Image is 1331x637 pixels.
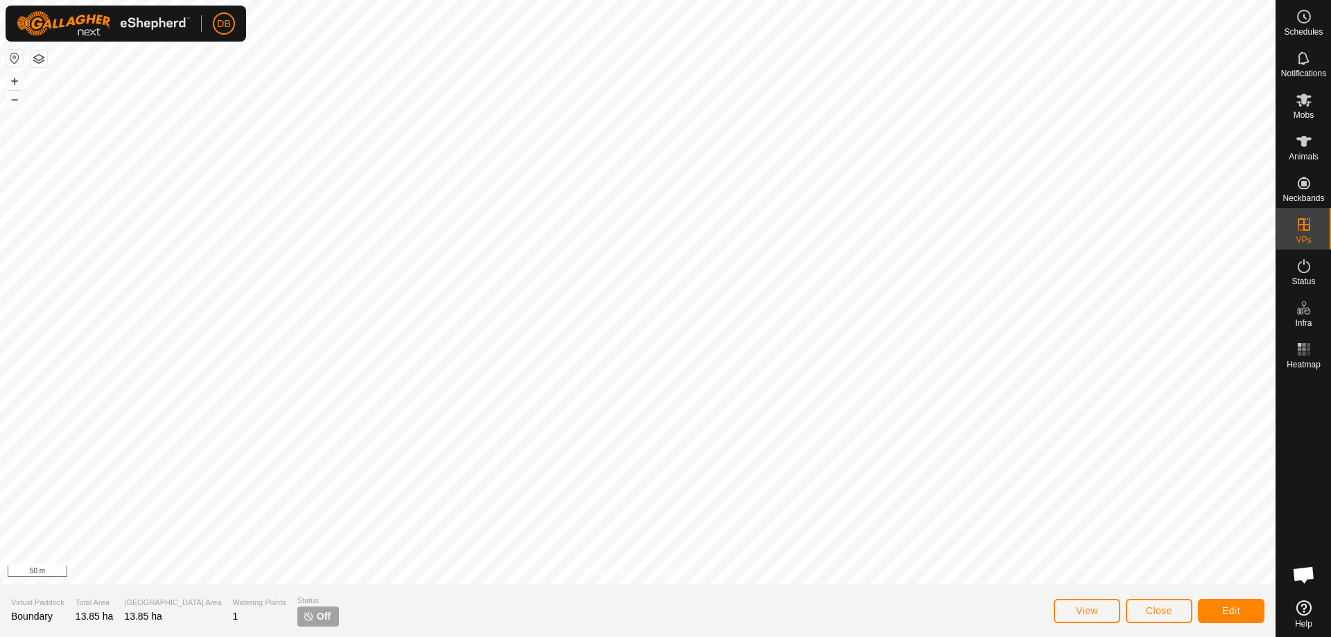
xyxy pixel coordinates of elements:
a: Help [1276,595,1331,634]
span: 13.85 ha [76,611,114,622]
span: Boundary [11,611,53,622]
span: Status [1291,277,1315,286]
span: Watering Points [233,597,286,609]
span: Virtual Paddock [11,597,64,609]
span: Edit [1222,605,1240,616]
img: turn-off [303,611,314,622]
button: Close [1126,599,1192,623]
a: Open chat [1283,554,1325,595]
span: Heatmap [1287,360,1321,369]
button: Map Layers [31,51,47,67]
span: Close [1146,605,1172,616]
span: VPs [1296,236,1311,244]
span: DB [217,17,230,31]
button: Reset Map [6,50,23,67]
a: Contact Us [652,566,693,579]
button: View [1054,599,1120,623]
span: Off [317,609,331,624]
span: Schedules [1284,28,1323,36]
span: Help [1295,620,1312,628]
span: Infra [1295,319,1312,327]
span: Mobs [1294,111,1314,119]
button: Edit [1198,599,1264,623]
span: [GEOGRAPHIC_DATA] Area [124,597,221,609]
span: 1 [233,611,238,622]
a: Privacy Policy [583,566,635,579]
img: Gallagher Logo [17,11,190,36]
button: + [6,73,23,89]
span: 13.85 ha [124,611,162,622]
span: Notifications [1281,69,1326,78]
span: Animals [1289,152,1319,161]
button: – [6,91,23,107]
span: Neckbands [1282,194,1324,202]
span: Status [297,595,339,607]
span: View [1076,605,1098,616]
span: Total Area [76,597,114,609]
